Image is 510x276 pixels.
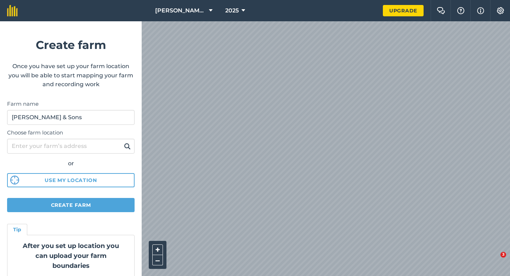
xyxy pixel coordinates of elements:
img: fieldmargin Logo [7,5,18,16]
iframe: Intercom live chat [486,252,503,269]
span: [PERSON_NAME] & Sons Farming LTD [155,6,206,15]
a: Upgrade [383,5,424,16]
img: svg%3e [10,176,19,184]
label: Farm name [7,100,135,108]
img: A question mark icon [457,7,465,14]
span: 2025 [225,6,239,15]
div: or [7,159,135,168]
img: A cog icon [496,7,505,14]
button: + [152,244,163,255]
button: Create farm [7,198,135,212]
img: svg+xml;base64,PHN2ZyB4bWxucz0iaHR0cDovL3d3dy53My5vcmcvMjAwMC9zdmciIHdpZHRoPSIxOSIgaGVpZ2h0PSIyNC... [124,142,131,150]
label: Choose farm location [7,128,135,137]
h1: Create farm [7,36,135,54]
img: svg+xml;base64,PHN2ZyB4bWxucz0iaHR0cDovL3d3dy53My5vcmcvMjAwMC9zdmciIHdpZHRoPSIxNyIgaGVpZ2h0PSIxNy... [477,6,484,15]
input: Farm name [7,110,135,125]
span: 3 [500,252,506,258]
img: Two speech bubbles overlapping with the left bubble in the forefront [437,7,445,14]
button: – [152,255,163,265]
p: Once you have set up your farm location you will be able to start mapping your farm and recording... [7,62,135,89]
strong: After you set up location you can upload your farm boundaries [23,242,119,270]
h4: Tip [13,226,21,233]
button: Use my location [7,173,135,187]
input: Enter your farm’s address [7,139,135,154]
